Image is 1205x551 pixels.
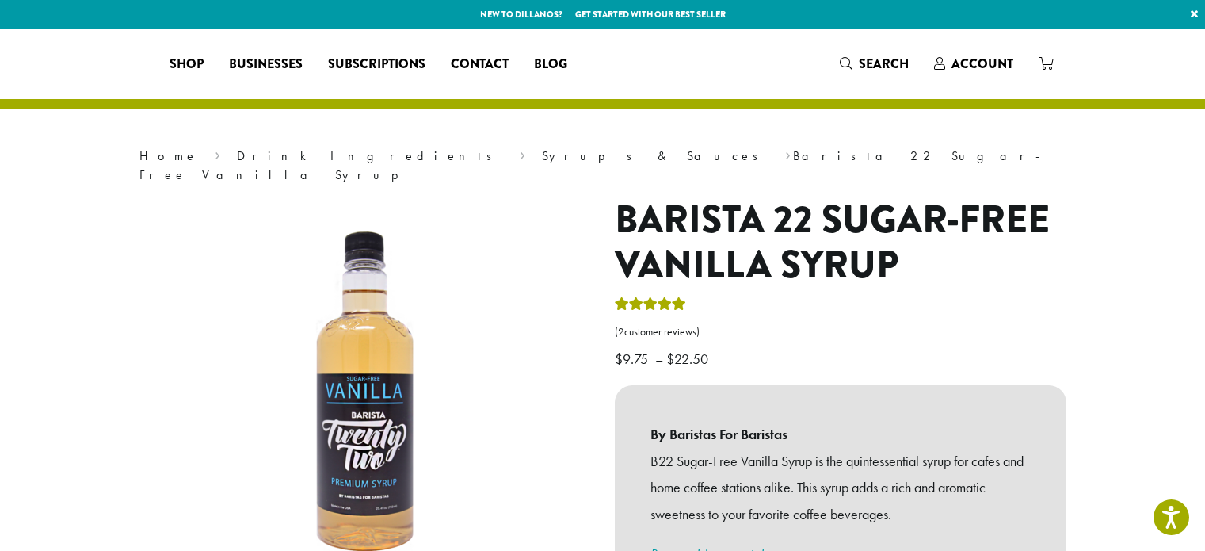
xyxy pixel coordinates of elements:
span: Search [859,55,909,73]
span: Subscriptions [328,55,425,75]
a: Search [827,51,921,77]
span: › [520,141,525,166]
bdi: 22.50 [666,350,712,368]
span: $ [615,350,623,368]
span: Blog [534,55,567,75]
bdi: 9.75 [615,350,652,368]
a: Get started with our best seller [575,8,726,21]
span: › [785,141,791,166]
span: Contact [451,55,509,75]
h1: Barista 22 Sugar-Free Vanilla Syrup [615,197,1066,289]
a: Syrups & Sauces [542,147,768,164]
span: Businesses [229,55,303,75]
span: › [215,141,220,166]
div: Rated 5.00 out of 5 [615,295,686,319]
span: Shop [170,55,204,75]
nav: Breadcrumb [139,147,1066,185]
span: – [655,350,663,368]
span: Account [951,55,1013,73]
p: B22 Sugar-Free Vanilla Syrup is the quintessential syrup for cafes and home coffee stations alike... [650,448,1031,528]
a: (2customer reviews) [615,324,1066,340]
a: Shop [157,52,216,77]
b: By Baristas For Baristas [650,421,1031,448]
span: 2 [618,325,624,339]
span: $ [666,350,674,368]
a: Drink Ingredients [237,147,502,164]
a: Home [139,147,198,164]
